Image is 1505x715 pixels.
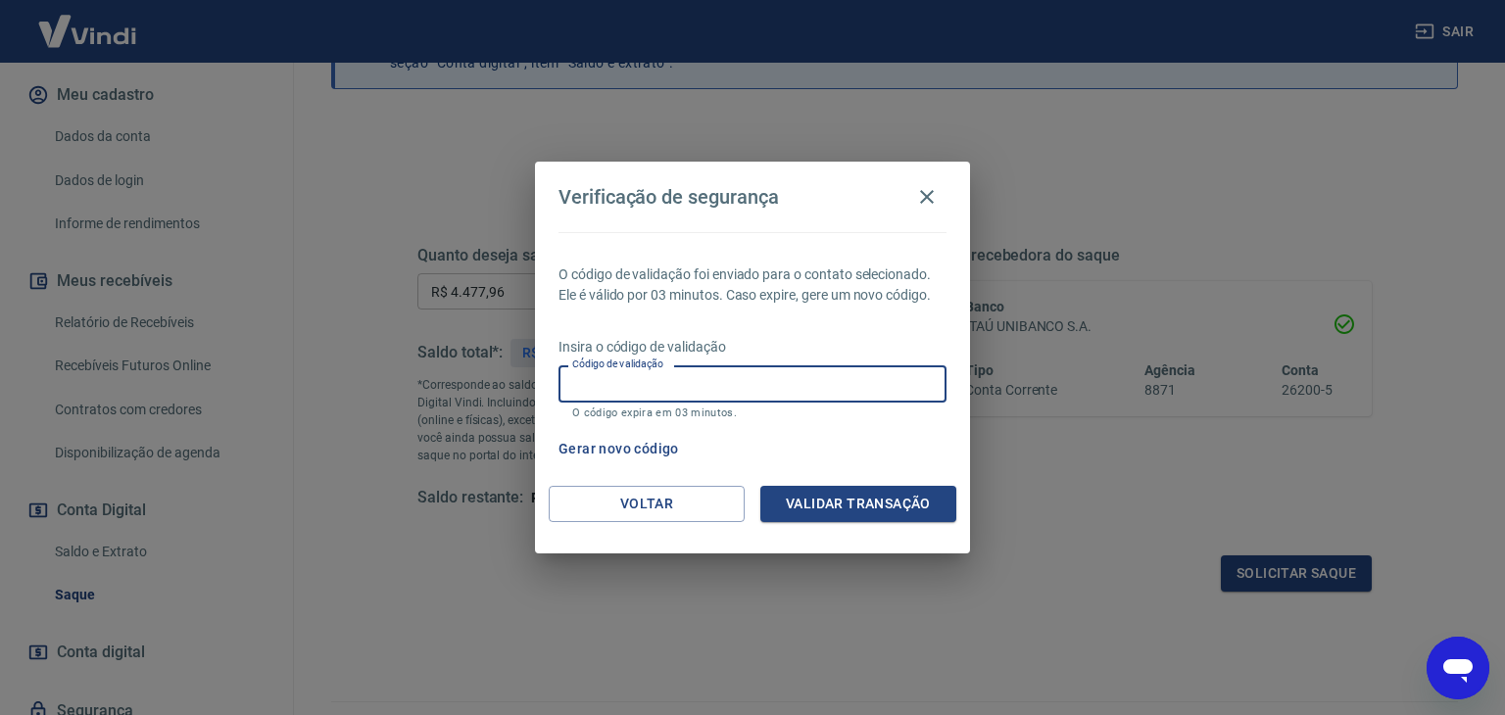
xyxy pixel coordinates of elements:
[558,264,947,306] p: O código de validação foi enviado para o contato selecionado. Ele é válido por 03 minutos. Caso e...
[558,337,947,357] p: Insira o código de validação
[549,486,745,522] button: Voltar
[572,406,933,419] p: O código expira em 03 minutos.
[551,431,687,467] button: Gerar novo código
[572,357,663,371] label: Código de validação
[1427,637,1489,699] iframe: Botão para abrir a janela de mensagens
[558,185,779,209] h4: Verificação de segurança
[760,486,956,522] button: Validar transação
